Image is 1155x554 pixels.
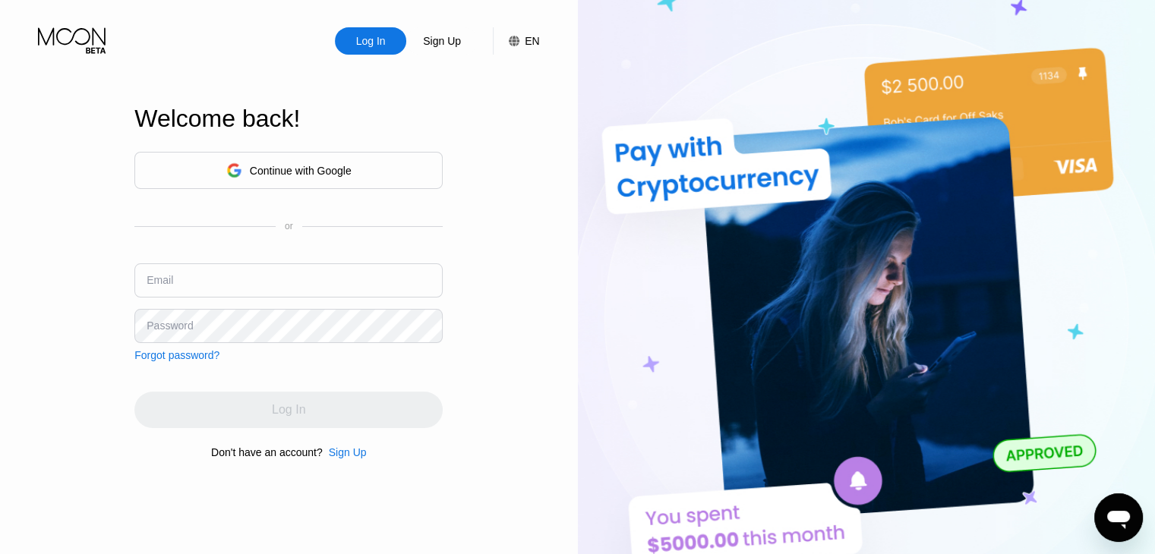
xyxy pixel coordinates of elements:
div: Welcome back! [134,105,443,133]
div: Continue with Google [250,165,352,177]
div: Sign Up [421,33,462,49]
div: EN [525,35,539,47]
div: Don't have an account? [211,446,323,458]
div: Forgot password? [134,349,219,361]
div: Sign Up [406,27,478,55]
div: EN [493,27,539,55]
div: Log In [355,33,387,49]
div: Email [147,274,173,286]
div: Log In [335,27,406,55]
div: or [285,221,293,231]
iframe: Button to launch messaging window [1094,493,1143,542]
div: Continue with Google [134,152,443,189]
div: Password [147,319,193,332]
div: Sign Up [323,446,367,458]
div: Sign Up [329,446,367,458]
